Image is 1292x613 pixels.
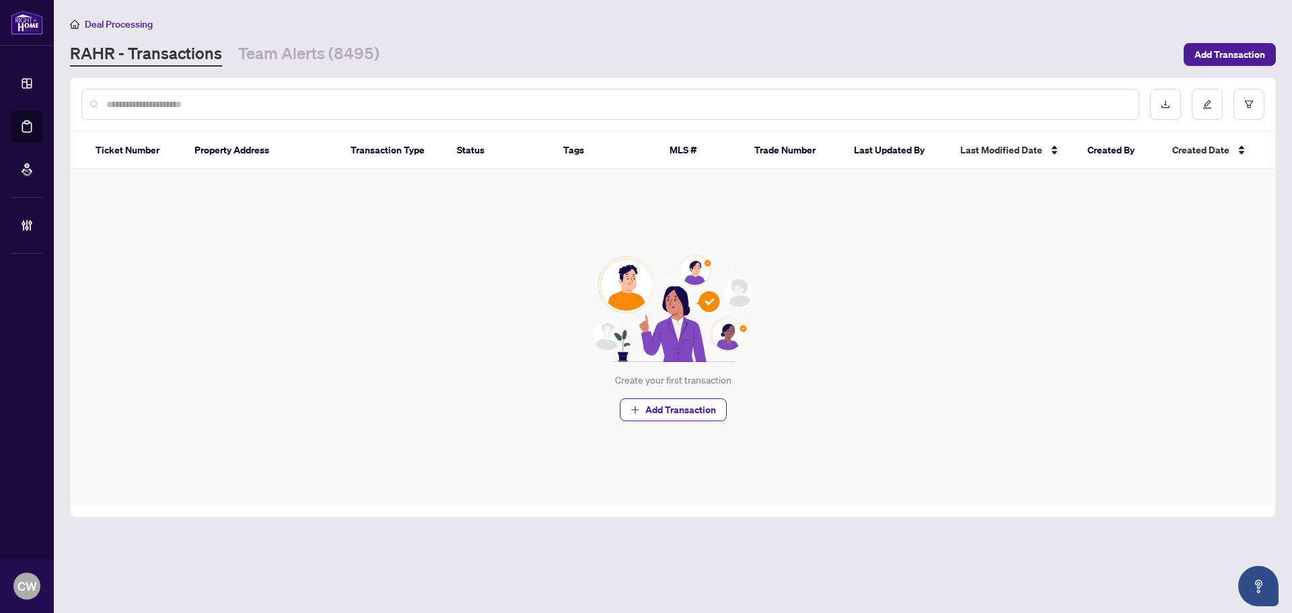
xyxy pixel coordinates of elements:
th: Property Address [184,132,340,170]
span: CW [17,577,37,596]
th: Status [446,132,552,170]
th: Tags [552,132,659,170]
img: logo [11,10,43,35]
button: edit [1192,89,1223,120]
th: Last Updated By [843,132,949,170]
span: download [1161,100,1170,109]
button: Open asap [1238,566,1279,606]
button: download [1150,89,1181,120]
th: MLS # [659,132,744,170]
span: Deal Processing [85,18,153,30]
button: Add Transaction [1184,43,1276,66]
span: filter [1244,100,1254,109]
th: Trade Number [744,132,842,170]
th: Ticket Number [85,132,184,170]
span: Created Date [1172,143,1229,157]
span: plus [631,405,640,414]
span: Add Transaction [1194,44,1265,65]
th: Created By [1077,132,1161,170]
a: RAHR - Transactions [70,42,222,67]
a: Team Alerts (8495) [238,42,380,67]
th: Last Modified Date [949,132,1077,170]
span: home [70,20,79,29]
span: edit [1203,100,1212,109]
img: Null State Icon [586,254,760,362]
span: Add Transaction [645,399,716,421]
th: Transaction Type [340,132,446,170]
div: Create your first transaction [615,373,731,388]
th: Created Date [1161,132,1260,170]
button: filter [1233,89,1264,120]
span: Last Modified Date [960,143,1042,157]
button: Add Transaction [620,398,727,421]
